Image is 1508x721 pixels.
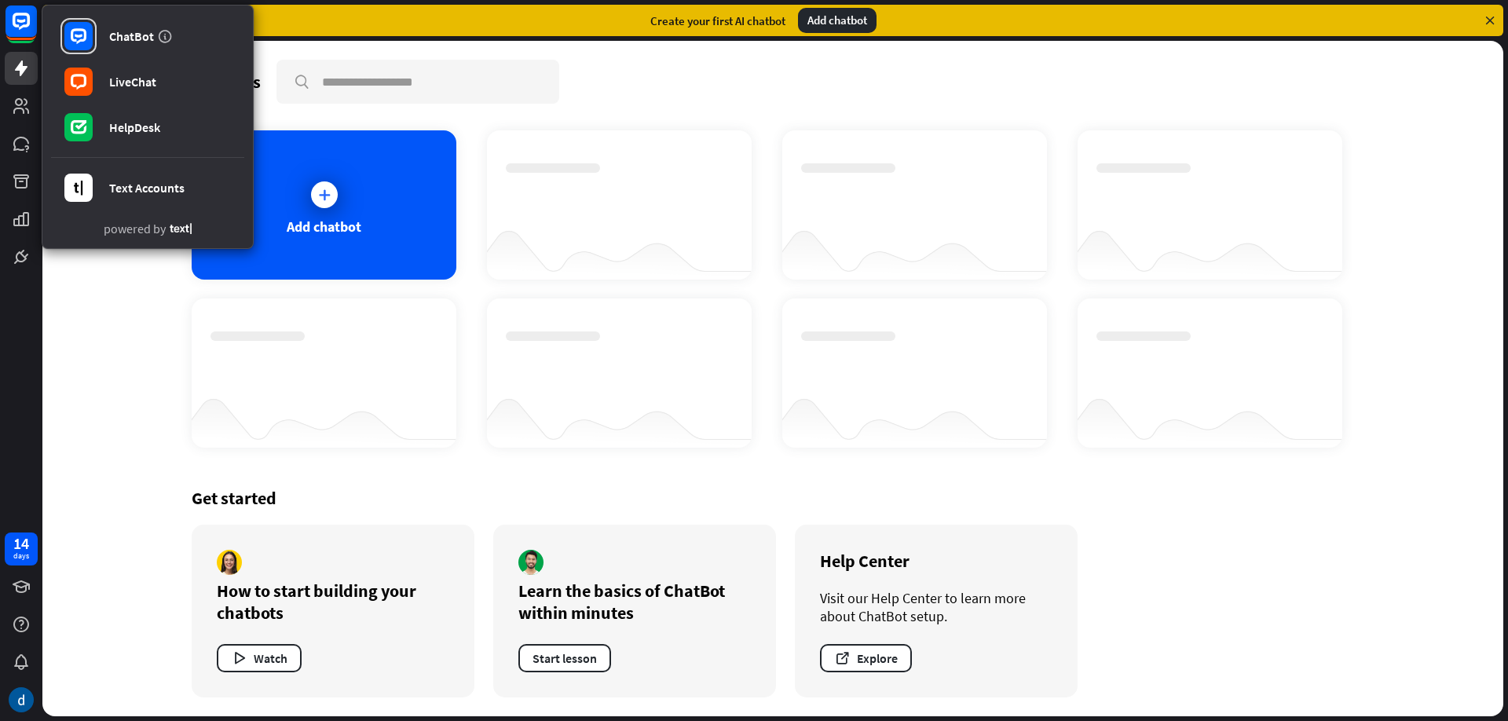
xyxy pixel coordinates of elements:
[518,580,751,624] div: Learn the basics of ChatBot within minutes
[820,644,912,672] button: Explore
[650,13,785,28] div: Create your first AI chatbot
[217,550,242,575] img: author
[13,536,29,551] div: 14
[217,644,302,672] button: Watch
[798,8,877,33] div: Add chatbot
[518,550,544,575] img: author
[820,589,1052,625] div: Visit our Help Center to learn more about ChatBot setup.
[5,533,38,565] a: 14 days
[518,644,611,672] button: Start lesson
[820,550,1052,572] div: Help Center
[13,6,60,53] button: Open LiveChat chat widget
[217,580,449,624] div: How to start building your chatbots
[13,551,29,562] div: days
[192,487,1354,509] div: Get started
[287,218,361,236] div: Add chatbot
